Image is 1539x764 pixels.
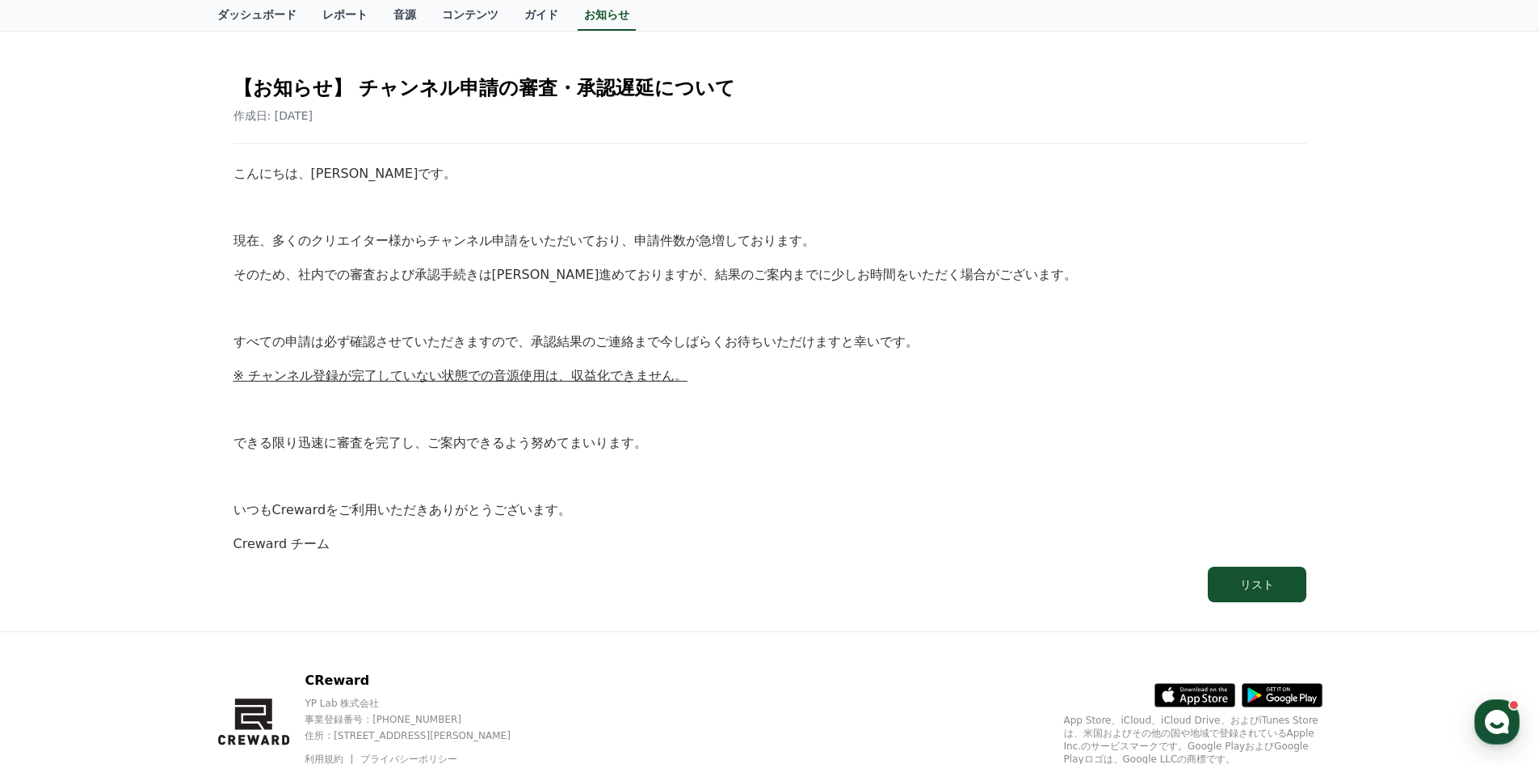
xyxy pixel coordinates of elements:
span: 設定 [250,537,269,550]
span: ホーム [41,537,70,550]
u: ※ チャンネル登録が完了していない状態での音源使用は、収益化できません。 [233,368,688,383]
p: すべての申請は必ず確認させていただきますので、承認結果のご連絡まで今しばらくお待ちいただけますと幸いです。 [233,331,1306,352]
p: こんにちは、[PERSON_NAME]です。 [233,163,1306,184]
span: 作成日: [DATE] [233,109,313,122]
p: 住所 : [STREET_ADDRESS][PERSON_NAME] [305,729,538,742]
p: いつもCrewardをご利用いただきありがとうございます。 [233,500,1306,521]
p: 事業登録番号 : [PHONE_NUMBER] [305,713,538,726]
p: CReward [305,671,538,690]
p: 現在、多くのクリエイター様からチャンネル申請をいただいており、申請件数が急増しております。 [233,230,1306,251]
p: Creward チーム [233,534,1306,555]
p: そのため、社内での審査および承認手続きは[PERSON_NAME]進めておりますが、結果のご案内までに少しお時間をいただく場合がございます。 [233,264,1306,285]
a: 設定 [208,513,310,553]
p: できる限り迅速に審査を完了し、ご案内できるよう努めてまいります。 [233,433,1306,454]
a: リスト [233,567,1306,602]
span: チャット [138,538,177,551]
a: ホーム [5,513,107,553]
h2: 【お知らせ】 チャンネル申請の審査・承認遅延について [233,75,1306,101]
button: リスト [1208,567,1306,602]
p: YP Lab 株式会社 [305,697,538,710]
div: リスト [1240,576,1274,593]
a: チャット [107,513,208,553]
